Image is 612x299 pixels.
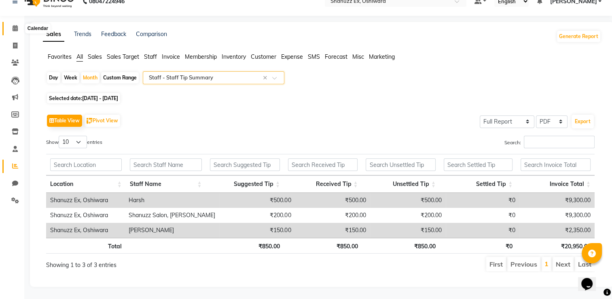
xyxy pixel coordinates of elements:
input: Search Location [50,158,122,171]
a: 1 [544,260,548,268]
th: Settled Tip: activate to sort column ascending [440,175,517,193]
div: Calendar [25,24,50,34]
span: Misc [352,53,364,60]
select: Showentries [59,136,87,148]
td: Shanuzz Ex, Oshiwara [46,223,125,238]
span: Sales [88,53,102,60]
td: Shanuzz Salon, [PERSON_NAME] [125,208,219,223]
button: Export [572,115,594,128]
button: Table View [47,115,82,127]
th: ₹0 [440,238,517,254]
th: Suggested Tip: activate to sort column ascending [206,175,284,193]
th: Received Tip: activate to sort column ascending [284,175,362,193]
div: Month [81,72,100,83]
input: Search: [524,136,595,148]
span: Invoice [162,53,180,60]
td: ₹0 [446,193,520,208]
button: Pivot View [85,115,120,127]
div: Showing 1 to 3 of 3 entries [46,256,268,269]
input: Search Received Tip [288,158,358,171]
td: ₹200.00 [370,208,445,223]
input: Search Unsettled Tip [366,158,435,171]
td: Harsh [125,193,219,208]
input: Search Suggested Tip [210,158,280,171]
td: ₹500.00 [295,193,370,208]
th: ₹850.00 [284,238,362,254]
td: ₹150.00 [219,223,295,238]
input: Search Staff Name [130,158,202,171]
th: Staff Name: activate to sort column ascending [126,175,206,193]
span: Favorites [48,53,72,60]
span: SMS [308,53,320,60]
span: Customer [251,53,276,60]
td: [PERSON_NAME] [125,223,219,238]
a: Trends [74,30,91,38]
div: Day [47,72,60,83]
th: Total [46,238,126,254]
td: ₹150.00 [370,223,445,238]
span: Clear all [263,74,270,82]
span: Selected date: [47,93,120,103]
span: Membership [185,53,217,60]
td: ₹9,300.00 [519,193,595,208]
span: Forecast [325,53,347,60]
label: Show entries [46,136,102,148]
td: Shanuzz Ex, Oshiwara [46,208,125,223]
span: Expense [281,53,303,60]
td: ₹2,350.00 [519,223,595,238]
span: Marketing [369,53,395,60]
td: Shanuzz Ex, Oshiwara [46,193,125,208]
td: ₹200.00 [219,208,295,223]
a: Feedback [101,30,126,38]
input: Search Invoice Total [521,158,591,171]
th: ₹20,950.00 [517,238,595,254]
td: ₹0 [446,208,520,223]
th: Location: activate to sort column ascending [46,175,126,193]
input: Search Settled Tip [444,158,512,171]
button: Generate Report [557,31,600,42]
td: ₹500.00 [219,193,295,208]
span: All [76,53,83,60]
td: ₹200.00 [295,208,370,223]
label: Search: [504,136,595,148]
td: ₹500.00 [370,193,445,208]
td: ₹9,300.00 [519,208,595,223]
td: ₹150.00 [295,223,370,238]
div: Custom Range [101,72,139,83]
th: ₹850.00 [206,238,284,254]
div: Week [62,72,79,83]
span: Staff [144,53,157,60]
th: ₹850.00 [362,238,439,254]
td: ₹0 [446,223,520,238]
th: Unsettled Tip: activate to sort column ascending [362,175,439,193]
th: Invoice Total: activate to sort column ascending [517,175,595,193]
img: pivot.png [87,118,93,124]
span: [DATE] - [DATE] [82,95,118,101]
span: Sales Target [107,53,139,60]
span: Inventory [222,53,246,60]
iframe: chat widget [578,267,604,291]
a: Comparison [136,30,167,38]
